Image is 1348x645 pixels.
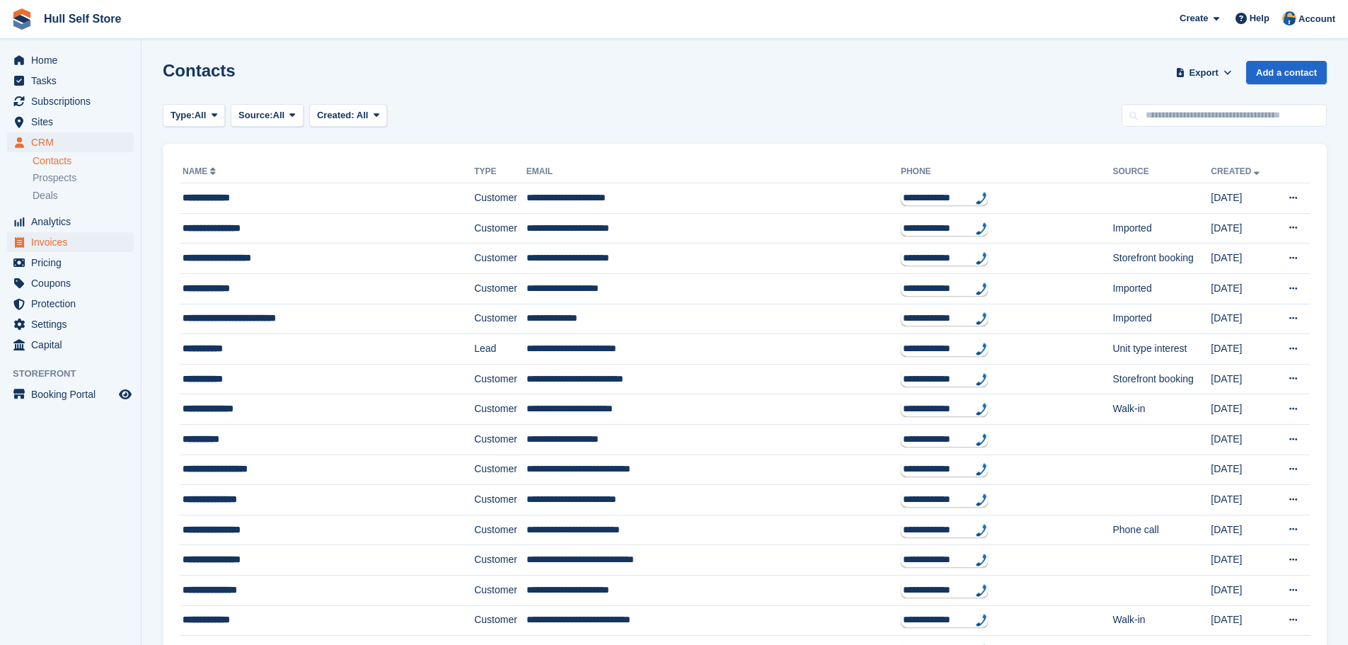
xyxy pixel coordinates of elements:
td: Phone call [1112,515,1211,545]
td: Imported [1112,213,1211,244]
th: Source [1112,161,1211,183]
a: Deals [33,188,134,203]
img: hfpfyWBK5wQHBAGPgDf9c6qAYOxxMAAAAASUVORK5CYII= [976,343,987,355]
td: [DATE] [1211,455,1274,485]
span: Source: [238,108,272,122]
button: Export [1173,61,1235,84]
img: hfpfyWBK5wQHBAGPgDf9c6qAYOxxMAAAAASUVORK5CYII= [976,282,987,295]
td: Customer [474,515,526,545]
span: Subscriptions [31,91,116,111]
span: Sites [31,112,116,132]
td: Imported [1112,273,1211,304]
a: menu [7,294,134,314]
h1: Contacts [163,61,236,80]
td: [DATE] [1211,334,1274,365]
span: Pricing [31,253,116,273]
span: Prospects [33,171,76,185]
td: Unit type interest [1112,334,1211,365]
span: Deals [33,189,58,202]
td: Customer [474,575,526,605]
span: Tasks [31,71,116,91]
img: Hull Self Store [1282,11,1296,25]
th: Phone [901,161,1113,183]
td: [DATE] [1211,394,1274,425]
td: [DATE] [1211,183,1274,214]
span: Created: [317,110,355,120]
a: menu [7,91,134,111]
span: Type: [171,108,195,122]
a: menu [7,253,134,273]
img: hfpfyWBK5wQHBAGPgDf9c6qAYOxxMAAAAASUVORK5CYII= [976,463,987,476]
img: hfpfyWBK5wQHBAGPgDf9c6qAYOxxMAAAAASUVORK5CYII= [976,433,987,446]
img: hfpfyWBK5wQHBAGPgDf9c6qAYOxxMAAAAASUVORK5CYII= [976,584,987,597]
td: [DATE] [1211,304,1274,334]
span: Protection [31,294,116,314]
td: Customer [474,424,526,455]
td: Storefront booking [1112,364,1211,394]
td: [DATE] [1211,213,1274,244]
img: hfpfyWBK5wQHBAGPgDf9c6qAYOxxMAAAAASUVORK5CYII= [976,373,987,386]
td: [DATE] [1211,364,1274,394]
th: Email [526,161,901,183]
button: Source: All [231,104,304,127]
td: Customer [474,273,526,304]
td: Storefront booking [1112,244,1211,274]
td: Customer [474,213,526,244]
span: All [273,108,285,122]
span: Settings [31,314,116,334]
span: All [357,110,369,120]
span: Storefront [13,367,141,381]
a: menu [7,71,134,91]
a: Prospects [33,171,134,185]
td: Lead [474,334,526,365]
a: Name [183,166,219,176]
span: Create [1180,11,1208,25]
span: Home [31,50,116,70]
td: Customer [474,545,526,576]
td: [DATE] [1211,515,1274,545]
span: Account [1298,12,1335,26]
td: Customer [474,183,526,214]
a: Contacts [33,154,134,168]
a: menu [7,232,134,252]
a: menu [7,335,134,355]
span: Help [1250,11,1269,25]
td: [DATE] [1211,273,1274,304]
td: Walk-in [1112,605,1211,636]
img: hfpfyWBK5wQHBAGPgDf9c6qAYOxxMAAAAASUVORK5CYII= [976,493,987,506]
a: menu [7,132,134,152]
td: [DATE] [1211,244,1274,274]
img: hfpfyWBK5wQHBAGPgDf9c6qAYOxxMAAAAASUVORK5CYII= [976,403,987,416]
td: [DATE] [1211,485,1274,515]
img: hfpfyWBK5wQHBAGPgDf9c6qAYOxxMAAAAASUVORK5CYII= [976,524,987,537]
span: Booking Portal [31,384,116,404]
td: Customer [474,605,526,636]
td: Customer [474,394,526,425]
img: hfpfyWBK5wQHBAGPgDf9c6qAYOxxMAAAAASUVORK5CYII= [976,554,987,566]
img: stora-icon-8386f47178a22dfd0bd8f6a31ec36ba5ce8667c1dd55bd0f319d3a0aa187defe.svg [11,8,33,30]
img: hfpfyWBK5wQHBAGPgDf9c6qAYOxxMAAAAASUVORK5CYII= [976,252,987,265]
button: Created: All [309,104,387,127]
span: Invoices [31,232,116,252]
span: Capital [31,335,116,355]
a: Created [1211,166,1262,176]
a: menu [7,50,134,70]
a: menu [7,384,134,404]
a: Hull Self Store [38,7,127,30]
td: Customer [474,244,526,274]
span: Coupons [31,273,116,293]
td: [DATE] [1211,605,1274,636]
td: Customer [474,455,526,485]
td: Imported [1112,304,1211,334]
a: Preview store [117,386,134,403]
a: menu [7,314,134,334]
td: [DATE] [1211,545,1274,576]
td: Customer [474,304,526,334]
span: All [195,108,207,122]
span: CRM [31,132,116,152]
a: Add a contact [1246,61,1327,84]
td: [DATE] [1211,575,1274,605]
th: Type [474,161,526,183]
a: menu [7,273,134,293]
img: hfpfyWBK5wQHBAGPgDf9c6qAYOxxMAAAAASUVORK5CYII= [976,312,987,325]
